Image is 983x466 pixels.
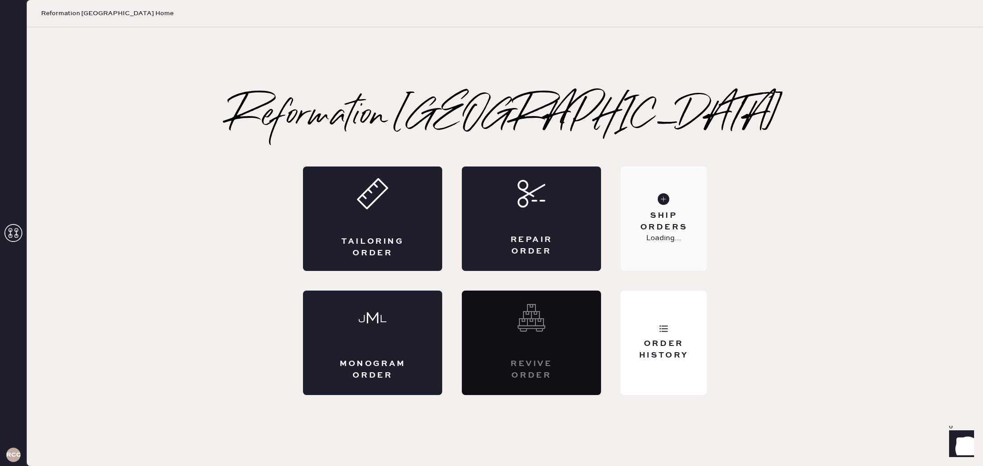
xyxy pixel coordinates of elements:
h3: RCCA [6,452,21,458]
iframe: Front Chat [941,426,979,464]
div: Revive order [498,358,565,381]
div: Ship Orders [628,210,700,233]
div: Order History [628,338,700,361]
div: Tailoring Order [339,236,406,258]
div: Repair Order [498,234,565,257]
div: Interested? Contact us at care@hemster.co [462,291,601,395]
div: Monogram Order [339,358,406,381]
h2: Reformation [GEOGRAPHIC_DATA] [229,99,781,134]
span: Reformation [GEOGRAPHIC_DATA] Home [41,9,174,18]
p: Loading... [646,233,681,244]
